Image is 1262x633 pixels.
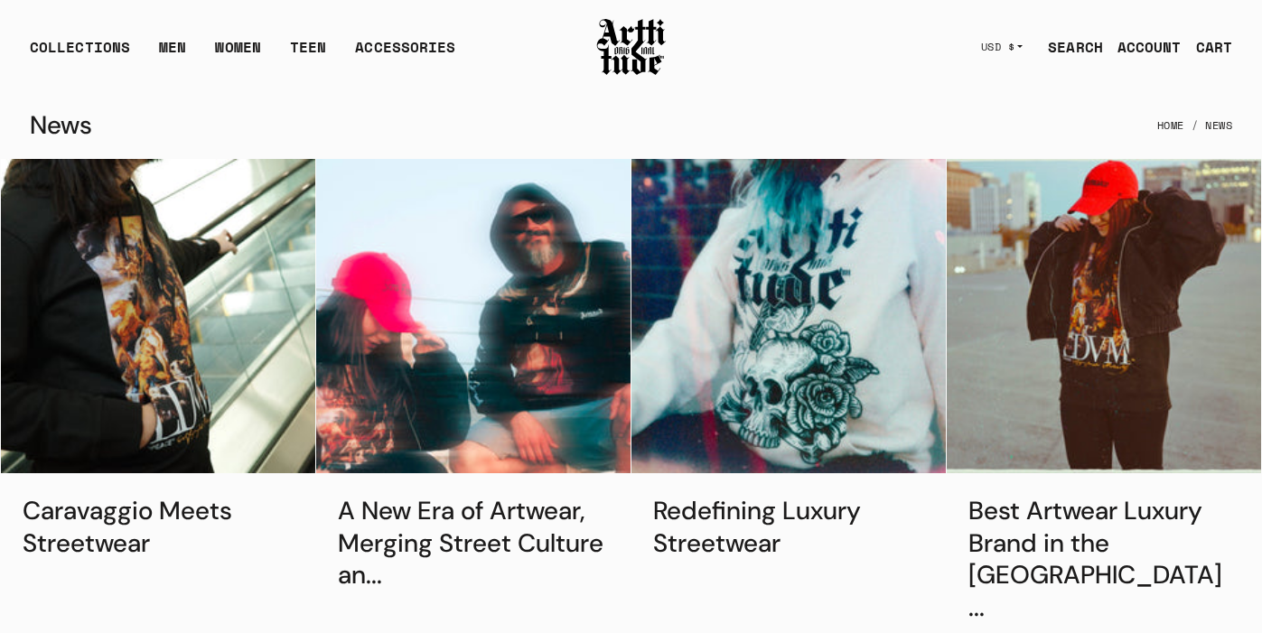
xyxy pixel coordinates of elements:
img: Arttitude [595,16,668,78]
h1: News [30,104,92,147]
a: SEARCH [1033,29,1103,65]
span: USD $ [981,40,1015,54]
a: Open cart [1182,29,1232,65]
a: A New Era of Artwear, Merging Street Culture an... [338,494,603,592]
button: USD $ [970,27,1034,67]
a: MEN [159,36,186,72]
li: News [1184,106,1233,145]
a: ACCOUNT [1103,29,1182,65]
div: CART [1196,36,1232,58]
div: COLLECTIONS [30,36,130,72]
a: Caravaggio Meets Streetwear [23,494,232,560]
img: Redefining Luxury Streetwear [631,159,946,473]
img: A New Era of Artwear, Merging Street Culture and High Fashion [316,159,631,473]
a: Best Artwear Luxury Brand in the [GEOGRAPHIC_DATA] ... [968,494,1222,624]
img: Caravaggio Meets Streetwear [1,159,315,473]
img: Best Artwear Luxury Brand in the United States of 2025 [947,159,1261,473]
a: WOMEN [215,36,261,72]
ul: Main navigation [15,36,470,72]
div: ACCESSORIES [355,36,455,72]
a: TEEN [290,36,326,72]
a: Redefining Luxury Streetwear [653,494,861,560]
a: Home [1157,106,1184,145]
